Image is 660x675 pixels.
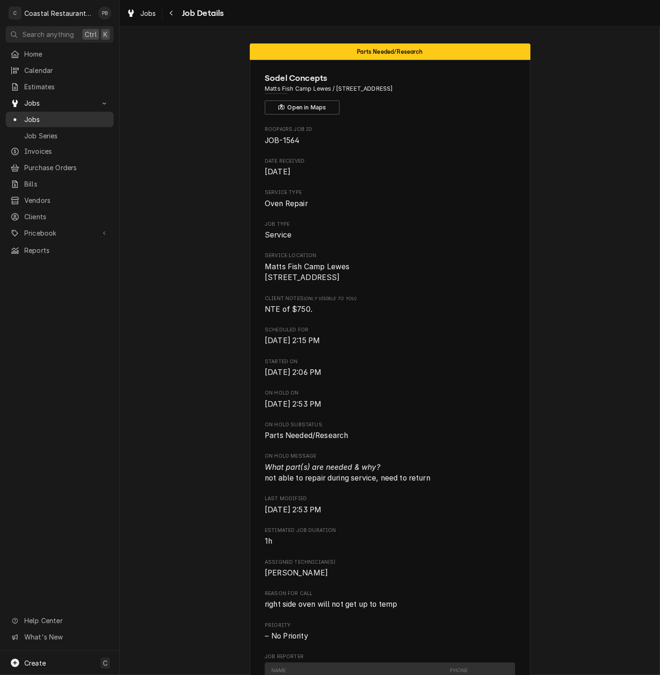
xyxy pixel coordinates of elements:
[24,659,46,667] span: Create
[265,504,515,516] span: Last Modified
[103,29,108,39] span: K
[98,7,111,20] div: Phill Blush's Avatar
[265,537,272,546] span: 1h
[6,209,114,224] a: Clients
[265,230,291,239] span: Service
[265,568,328,577] span: [PERSON_NAME]
[265,431,348,440] span: Parts Needed/Research
[265,198,515,209] span: Service Type
[265,126,515,133] span: Roopairs Job ID
[6,128,114,144] a: Job Series
[265,199,308,208] span: Oven Repair
[179,7,224,20] span: Job Details
[265,590,515,610] div: Reason For Call
[6,112,114,127] a: Jobs
[304,296,356,301] span: (Only Visible to You)
[265,336,320,345] span: [DATE] 2:15 PM
[265,622,515,629] span: Priority
[265,101,340,115] button: Open in Maps
[265,505,321,514] span: [DATE] 2:53 PM
[265,304,515,315] span: [object Object]
[24,632,108,642] span: What's New
[265,430,515,441] span: On Hold SubStatus
[6,26,114,43] button: Search anythingCtrlK
[265,463,380,472] i: What part(s) are needed & why?
[265,368,321,377] span: [DATE] 2:06 PM
[24,616,108,625] span: Help Center
[265,305,312,314] span: NTE of $750.
[6,629,114,645] a: Go to What's New
[24,115,109,124] span: Jobs
[265,252,515,283] div: Service Location
[265,527,515,534] span: Estimated Job Duration
[265,158,515,165] span: Date Received
[265,527,515,547] div: Estimated Job Duration
[6,95,114,111] a: Go to Jobs
[6,225,114,241] a: Go to Pricebook
[265,167,290,176] span: [DATE]
[265,230,515,241] span: Job Type
[24,195,109,205] span: Vendors
[265,221,515,228] span: Job Type
[271,667,286,675] div: Name
[265,166,515,178] span: Date Received
[265,463,430,483] span: not able to repair during service, need to return
[22,29,74,39] span: Search anything
[265,389,515,409] div: On Hold On
[265,567,515,579] span: Assigned Technician(s)
[24,212,109,222] span: Clients
[265,295,515,302] span: Client Notes
[265,599,515,610] span: Reason For Call
[265,452,515,460] span: On Hold Message
[265,261,515,283] span: Service Location
[265,136,299,145] span: JOB-1564
[265,400,321,409] span: [DATE] 2:53 PM
[265,399,515,410] span: On Hold On
[265,452,515,484] div: On Hold Message
[265,295,515,315] div: [object Object]
[6,79,114,94] a: Estimates
[8,7,22,20] div: C
[265,221,515,241] div: Job Type
[265,326,515,334] span: Scheduled For
[24,146,109,156] span: Invoices
[250,43,530,60] div: Status
[265,335,515,346] span: Scheduled For
[265,85,515,93] span: Address
[265,495,515,503] span: Last Modified
[265,358,515,378] div: Started On
[98,7,111,20] div: PB
[265,495,515,515] div: Last Modified
[24,228,95,238] span: Pricebook
[265,189,515,196] span: Service Type
[24,82,109,92] span: Estimates
[6,46,114,62] a: Home
[6,160,114,175] a: Purchase Orders
[265,559,515,566] span: Assigned Technician(s)
[265,367,515,378] span: Started On
[24,8,93,18] div: Coastal Restaurant Repair
[85,29,97,39] span: Ctrl
[265,126,515,146] div: Roopairs Job ID
[6,193,114,208] a: Vendors
[24,179,109,189] span: Bills
[6,63,114,78] a: Calendar
[265,653,515,661] span: Job Reporter
[265,389,515,397] span: On Hold On
[265,559,515,579] div: Assigned Technician(s)
[265,326,515,346] div: Scheduled For
[6,176,114,192] a: Bills
[24,98,95,108] span: Jobs
[24,65,109,75] span: Calendar
[265,72,515,115] div: Client Information
[24,131,109,141] span: Job Series
[265,631,515,642] div: No Priority
[357,49,422,55] span: Parts Needed/Research
[265,158,515,178] div: Date Received
[265,252,515,259] span: Service Location
[450,667,468,675] div: Phone
[265,358,515,366] span: Started On
[164,6,179,21] button: Navigate back
[265,135,515,146] span: Roopairs Job ID
[265,262,349,282] span: Matts Fish Camp Lewes [STREET_ADDRESS]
